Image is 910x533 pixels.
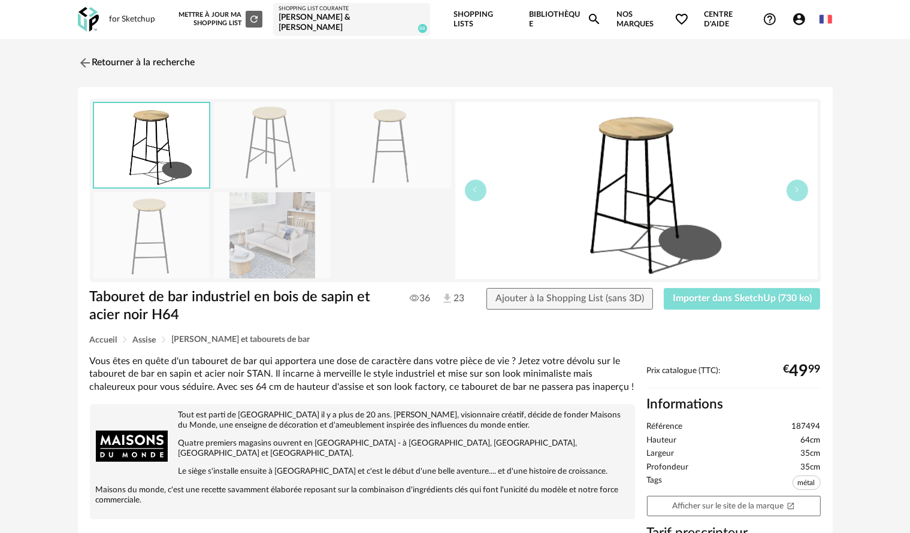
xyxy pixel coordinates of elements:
span: Profondeur [647,462,689,473]
p: Tout est parti de [GEOGRAPHIC_DATA] il y a plus de 20 ans. [PERSON_NAME], visionnaire créatif, dé... [96,410,629,431]
a: Shopping List courante [PERSON_NAME] & [PERSON_NAME] 88 [279,5,425,34]
h2: Informations [647,396,821,413]
div: for Sketchup [110,14,156,25]
span: 23 [441,292,464,305]
p: Le siège s'installe ensuite à [GEOGRAPHIC_DATA] et c'est le début d'une belle aventure.... et d'u... [96,467,629,477]
span: 35cm [801,462,821,473]
span: [PERSON_NAME] et tabourets de bar [172,335,310,344]
img: svg+xml;base64,PHN2ZyB3aWR0aD0iMjQiIGhlaWdodD0iMjQiIHZpZXdCb3g9IjAgMCAyNCAyNCIgZmlsbD0ibm9uZSIgeG... [78,56,92,70]
p: Quatre premiers magasins ouvrent en [GEOGRAPHIC_DATA] - à [GEOGRAPHIC_DATA], [GEOGRAPHIC_DATA], [... [96,438,629,459]
button: Ajouter à la Shopping List (sans 3D) [486,288,653,310]
span: Tags [647,476,663,493]
div: Breadcrumb [90,335,821,344]
button: Importer dans SketchUp (730 ko) [664,288,821,310]
div: Mettre à jour ma Shopping List [176,11,262,28]
img: tabouret-de-bar-industriel-en-bois-de-sapin-et-acier-noir-h64-1000-1-1-187494_2.jpg [335,102,451,188]
span: Centre d'aideHelp Circle Outline icon [704,10,776,29]
img: tabouret-de-bar-industriel-en-bois-de-sapin-et-acier-noir-h64-1000-1-1-187494_3.jpg [93,192,210,278]
a: Afficher sur le site de la marqueOpen In New icon [647,496,821,517]
img: Téléchargements [441,292,454,305]
span: Account Circle icon [792,12,812,26]
div: Shopping List courante [279,5,425,13]
span: Open In New icon [787,501,795,510]
img: thumbnail.png [94,103,209,187]
div: [PERSON_NAME] & [PERSON_NAME] [279,13,425,34]
span: Refresh icon [249,16,259,22]
span: Importer dans SketchUp (730 ko) [673,293,812,303]
span: 88 [418,24,427,33]
span: Hauteur [647,435,677,446]
span: Help Circle Outline icon [763,12,777,26]
span: Référence [647,422,683,432]
div: € 99 [784,367,821,376]
img: fr [820,13,833,26]
a: Retourner à la recherche [78,50,195,76]
span: 36 [410,292,430,304]
span: Magnify icon [587,12,601,26]
h1: Tabouret de bar industriel en bois de sapin et acier noir H64 [90,288,388,325]
div: Prix catalogue (TTC): [647,366,821,388]
span: 64cm [801,435,821,446]
span: Ajouter à la Shopping List (sans 3D) [495,293,644,303]
p: Maisons du monde, c'est une recette savamment élaborée reposant sur la combinaison d'ingrédients ... [96,485,629,505]
div: Vous êtes en quête d'un tabouret de bar qui apportera une dose de caractère dans votre pièce de v... [90,355,635,393]
span: Assise [133,336,156,344]
img: thumbnail.png [455,102,818,279]
img: tabouret-de-bar-industriel-en-bois-de-sapin-et-acier-noir-h64-1000-1-1-187494_8.jpg [214,192,330,278]
img: OXP [78,7,99,32]
span: Largeur [647,449,675,459]
span: métal [793,476,821,490]
span: 187494 [792,422,821,432]
span: Heart Outline icon [675,12,689,26]
span: 49 [790,367,809,376]
span: Account Circle icon [792,12,806,26]
span: Accueil [90,336,117,344]
img: tabouret-de-bar-industriel-en-bois-de-sapin-et-acier-noir-h64-1000-1-1-187494_1.jpg [214,102,330,188]
img: brand logo [96,410,168,482]
span: 35cm [801,449,821,459]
